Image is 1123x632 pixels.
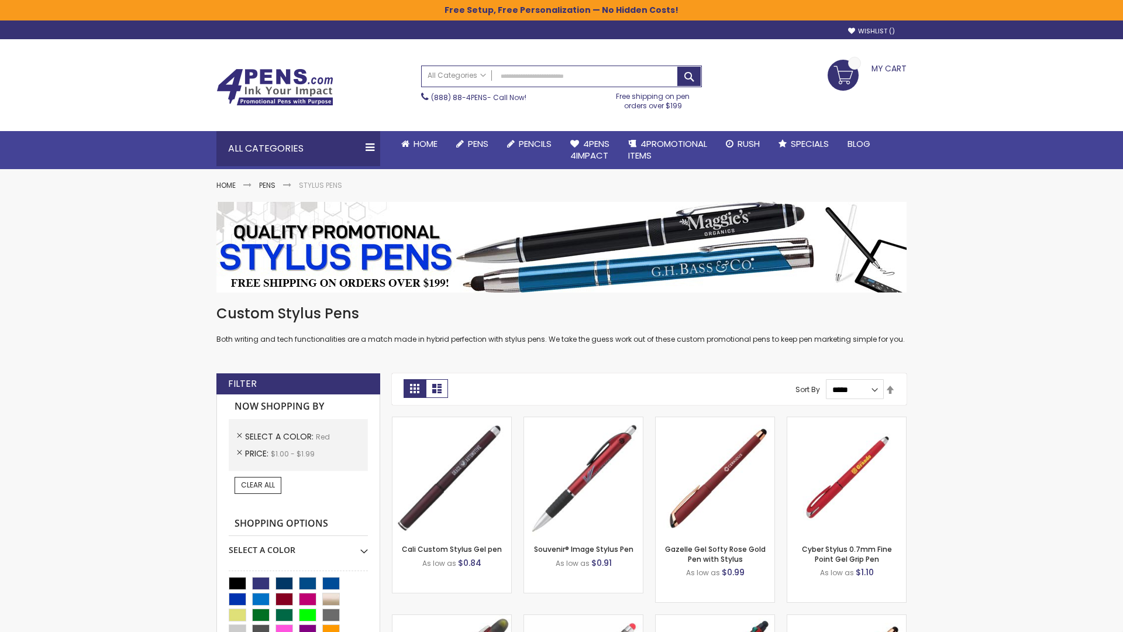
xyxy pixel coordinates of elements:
span: $0.84 [458,557,481,569]
a: Clear All [235,477,281,493]
img: Gazelle Gel Softy Rose Gold Pen with Stylus-Red [656,417,774,536]
a: Pens [447,131,498,157]
span: As low as [556,558,590,568]
div: All Categories [216,131,380,166]
strong: Stylus Pens [299,180,342,190]
span: 4Pens 4impact [570,138,609,162]
span: $0.99 [722,566,745,578]
a: Cali Custom Stylus Gel pen [402,544,502,554]
span: As low as [422,558,456,568]
img: Cyber Stylus 0.7mm Fine Point Gel Grip Pen-Red [787,417,906,536]
a: Pens [259,180,275,190]
a: (888) 88-4PENS [431,92,487,102]
span: Rush [738,138,760,150]
span: Pens [468,138,488,150]
span: Home [414,138,438,150]
div: Free shipping on pen orders over $199 [604,87,702,111]
a: Blog [838,131,880,157]
strong: Filter [228,377,257,390]
img: Stylus Pens [216,202,907,293]
a: Rush [716,131,769,157]
span: All Categories [428,71,486,80]
span: As low as [820,568,854,578]
span: 4PROMOTIONAL ITEMS [628,138,707,162]
span: Blog [848,138,870,150]
a: Home [392,131,447,157]
span: Select A Color [245,431,316,442]
strong: Grid [404,379,426,398]
a: Souvenir® Image Stylus Pen [534,544,633,554]
a: Souvenir® Image Stylus Pen-Red [524,417,643,427]
img: Souvenir® Image Stylus Pen-Red [524,417,643,536]
span: Red [316,432,330,442]
strong: Shopping Options [229,511,368,537]
a: Cyber Stylus 0.7mm Fine Point Gel Grip Pen [802,544,892,564]
a: Home [216,180,236,190]
a: Specials [769,131,838,157]
a: 4Pens4impact [561,131,619,169]
a: Orbitor 4 Color Assorted Ink Metallic Stylus Pens-Red [656,614,774,624]
a: 4PROMOTIONALITEMS [619,131,716,169]
span: As low as [686,568,720,578]
a: Islander Softy Gel with Stylus - ColorJet Imprint-Red [524,614,643,624]
a: Cali Custom Stylus Gel pen-Red [392,417,511,427]
span: Pencils [519,138,552,150]
span: Price [245,448,271,459]
a: Pencils [498,131,561,157]
span: $1.00 - $1.99 [271,449,315,459]
a: All Categories [422,66,492,85]
a: Wishlist [848,27,895,36]
img: 4Pens Custom Pens and Promotional Products [216,68,333,106]
h1: Custom Stylus Pens [216,304,907,323]
a: Cyber Stylus 0.7mm Fine Point Gel Grip Pen-Red [787,417,906,427]
a: Gazelle Gel Softy Rose Gold Pen with Stylus - ColorJet-Red [787,614,906,624]
span: Clear All [241,480,275,490]
span: - Call Now! [431,92,526,102]
strong: Now Shopping by [229,394,368,419]
div: Both writing and tech functionalities are a match made in hybrid perfection with stylus pens. We ... [216,304,907,345]
span: $1.10 [856,566,874,578]
img: Cali Custom Stylus Gel pen-Red [392,417,511,536]
a: Gazelle Gel Softy Rose Gold Pen with Stylus-Red [656,417,774,427]
div: Select A Color [229,536,368,556]
a: Gazelle Gel Softy Rose Gold Pen with Stylus [665,544,766,564]
span: $0.91 [591,557,612,569]
a: Souvenir® Jalan Highlighter Stylus Pen Combo-Red [392,614,511,624]
span: Specials [791,138,829,150]
label: Sort By [795,384,820,394]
